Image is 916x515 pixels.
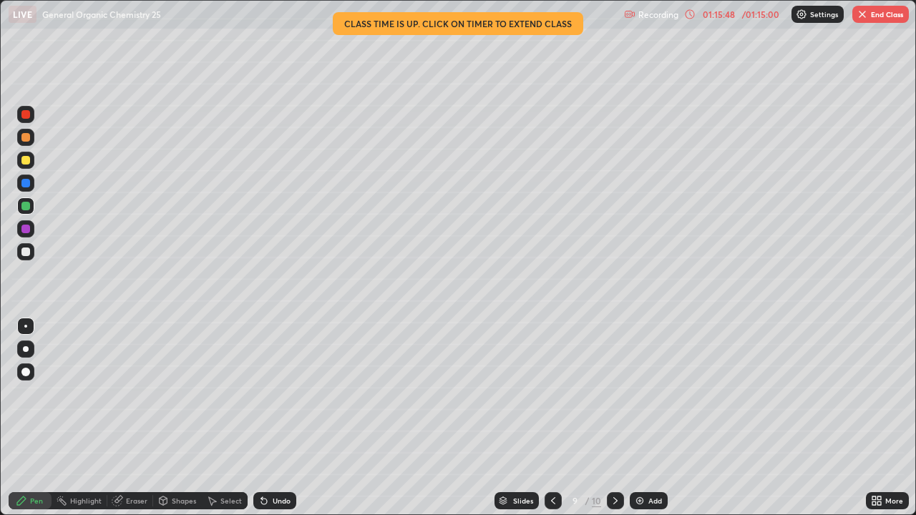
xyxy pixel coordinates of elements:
[126,497,147,504] div: Eraser
[857,9,868,20] img: end-class-cross
[273,497,291,504] div: Undo
[739,10,783,19] div: / 01:15:00
[70,497,102,504] div: Highlight
[585,496,589,505] div: /
[634,495,645,506] img: add-slide-button
[30,497,43,504] div: Pen
[852,6,909,23] button: End Class
[42,9,161,20] p: General Organic Chemistry 25
[885,497,903,504] div: More
[796,9,807,20] img: class-settings-icons
[648,497,662,504] div: Add
[13,9,32,20] p: LIVE
[172,497,196,504] div: Shapes
[567,496,582,505] div: 9
[592,494,601,507] div: 10
[698,10,739,19] div: 01:15:48
[220,497,242,504] div: Select
[513,497,533,504] div: Slides
[638,9,678,20] p: Recording
[624,9,635,20] img: recording.375f2c34.svg
[810,11,838,18] p: Settings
